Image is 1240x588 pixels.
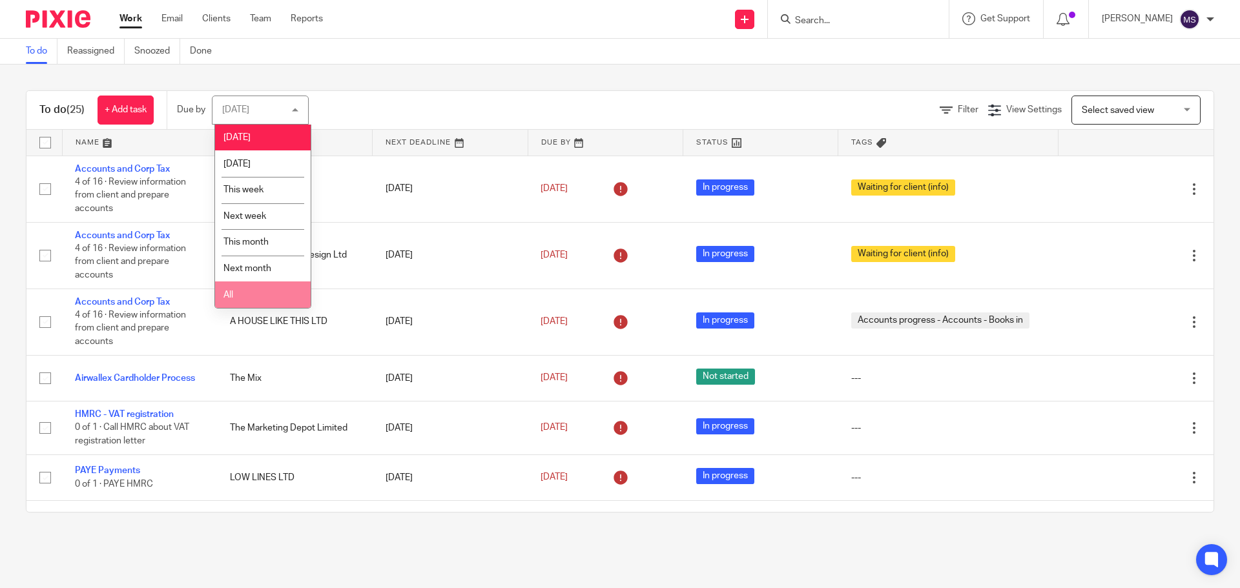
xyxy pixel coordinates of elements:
span: [DATE] [223,133,251,142]
span: [DATE] [541,423,568,432]
span: Waiting for client (info) [851,246,955,262]
span: In progress [696,418,754,434]
td: [DATE] [373,401,528,454]
a: + Add task [98,96,154,125]
a: Done [190,39,222,64]
a: Email [161,12,183,25]
span: Filter [958,105,978,114]
td: [DATE] [373,289,528,355]
span: Waiting for client (info) [851,179,955,196]
span: Tags [851,139,873,146]
td: Octo Media [217,500,372,546]
span: [DATE] [541,184,568,193]
span: 4 of 16 · Review information from client and prepare accounts [75,244,186,279]
a: Team [250,12,271,25]
span: All [223,290,233,299]
span: Select saved view [1082,106,1154,115]
td: [DATE] [373,454,528,500]
span: Get Support [980,14,1030,23]
span: [DATE] [541,473,568,482]
span: [DATE] [541,374,568,383]
a: PAYE Payments [75,466,140,475]
td: A HOUSE LIKE THIS LTD [217,289,372,355]
td: The Marketing Depot Limited [217,401,372,454]
span: View Settings [1006,105,1062,114]
span: 0 of 1 · PAYE HMRC [75,480,153,489]
span: Next week [223,212,266,221]
td: [DATE] [373,156,528,222]
span: 4 of 16 · Review information from client and prepare accounts [75,310,186,346]
div: --- [851,421,1046,434]
a: Work [119,12,142,25]
span: [DATE] [541,317,568,326]
span: In progress [696,179,754,196]
span: In progress [696,468,754,484]
span: This month [223,238,269,247]
a: Accounts and Corp Tax [75,298,170,307]
span: Next month [223,264,271,273]
span: Not started [696,369,755,385]
a: Reassigned [67,39,125,64]
div: --- [851,372,1046,385]
td: [DATE] [373,500,528,546]
span: In progress [696,246,754,262]
img: svg%3E [1179,9,1200,30]
td: [DATE] [373,355,528,401]
p: Due by [177,103,205,116]
td: LOW LINES LTD [217,454,372,500]
a: HMRC - VAT registration [75,410,174,419]
a: Snoozed [134,39,180,64]
a: Accounts and Corp Tax [75,165,170,174]
input: Search [794,15,910,27]
h1: To do [39,103,85,117]
span: [DATE] [541,250,568,259]
span: This week [223,185,263,194]
td: [DATE] [373,222,528,289]
a: Clients [202,12,231,25]
div: --- [851,471,1046,484]
span: (25) [67,105,85,115]
span: Accounts progress - Accounts - Books in [851,312,1029,329]
span: 0 of 1 · Call HMRC about VAT registration letter [75,423,189,446]
span: [DATE] [223,159,251,168]
td: The Mix [217,355,372,401]
a: Airwallex Cardholder Process [75,374,195,383]
a: Accounts and Corp Tax [75,231,170,240]
div: [DATE] [222,105,249,114]
span: 4 of 16 · Review information from client and prepare accounts [75,177,186,213]
p: [PERSON_NAME] [1102,12,1173,25]
img: Pixie [26,10,90,28]
a: To do [26,39,57,64]
span: In progress [696,312,754,329]
a: Reports [291,12,323,25]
